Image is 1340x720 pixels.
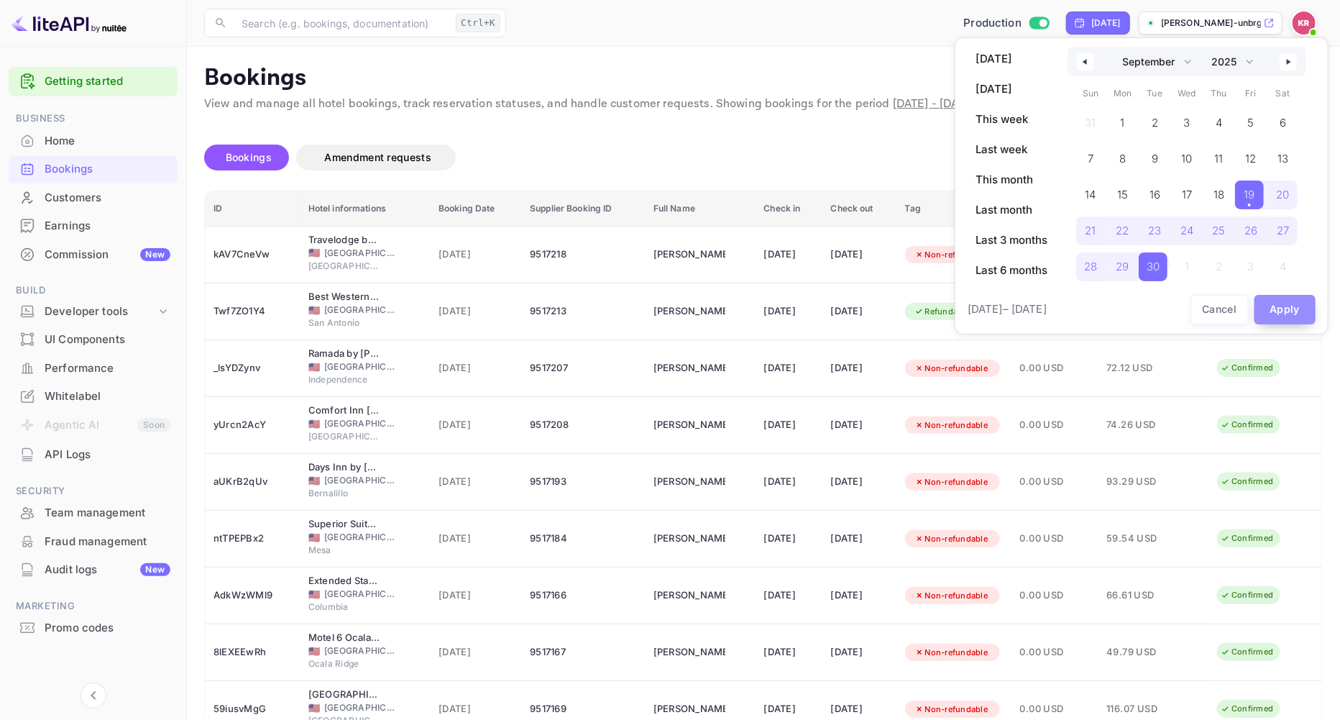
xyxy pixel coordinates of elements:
button: [DATE] [967,77,1056,101]
button: 21 [1075,213,1107,242]
span: 3 [1183,110,1190,136]
button: Cancel [1191,295,1249,324]
span: 23 [1148,218,1161,244]
span: 2 [1152,110,1158,136]
button: 9 [1139,141,1171,170]
span: 11 [1215,146,1224,172]
span: 4 [1216,110,1222,136]
button: 29 [1107,249,1139,278]
span: Thu [1203,82,1235,105]
span: 12 [1246,146,1257,172]
button: Apply [1254,295,1316,324]
button: 11 [1203,141,1235,170]
button: 13 [1267,141,1299,170]
span: 29 [1116,254,1129,280]
span: 21 [1086,218,1096,244]
button: 12 [1235,141,1267,170]
button: 30 [1139,249,1171,278]
span: Fri [1235,82,1267,105]
button: This month [967,168,1056,192]
span: Wed [1171,82,1203,105]
button: Last month [967,198,1056,222]
button: 8 [1107,141,1139,170]
button: 3 [1171,105,1203,134]
button: 20 [1267,177,1299,206]
button: 17 [1171,177,1203,206]
button: 10 [1171,141,1203,170]
button: 26 [1235,213,1267,242]
span: 1 [1121,110,1125,136]
span: 10 [1181,146,1192,172]
span: Sun [1075,82,1107,105]
span: 13 [1277,146,1288,172]
button: Last week [967,137,1056,162]
span: 14 [1086,182,1096,208]
button: This week [967,107,1056,132]
span: 27 [1277,218,1289,244]
span: 26 [1244,218,1257,244]
button: 7 [1075,141,1107,170]
button: 27 [1267,213,1299,242]
button: Last 6 months [967,258,1056,283]
button: 15 [1107,177,1139,206]
button: [DATE] [967,47,1056,71]
span: 28 [1084,254,1097,280]
span: 9 [1152,146,1158,172]
button: 2 [1139,105,1171,134]
button: 25 [1203,213,1235,242]
button: 22 [1107,213,1139,242]
span: 30 [1147,254,1160,280]
button: 24 [1171,213,1203,242]
span: 7 [1088,146,1093,172]
button: 6 [1267,105,1299,134]
span: 15 [1117,182,1128,208]
button: 1 [1107,105,1139,134]
span: [DATE] – [DATE] [968,301,1047,318]
span: 19 [1244,182,1254,208]
span: 8 [1119,146,1126,172]
button: 14 [1075,177,1107,206]
span: 20 [1277,182,1290,208]
span: Tue [1139,82,1171,105]
span: 17 [1182,182,1192,208]
button: 19 [1235,177,1267,206]
span: 5 [1248,110,1254,136]
button: 5 [1235,105,1267,134]
button: 4 [1203,105,1235,134]
button: 23 [1139,213,1171,242]
span: 6 [1280,110,1286,136]
button: 28 [1075,249,1107,278]
span: 16 [1149,182,1160,208]
button: 18 [1203,177,1235,206]
button: Last 3 months [967,228,1056,252]
span: Mon [1107,82,1139,105]
span: 24 [1180,218,1193,244]
span: 25 [1213,218,1226,244]
span: 18 [1213,182,1224,208]
span: 22 [1116,218,1129,244]
span: Sat [1267,82,1299,105]
button: 16 [1139,177,1171,206]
